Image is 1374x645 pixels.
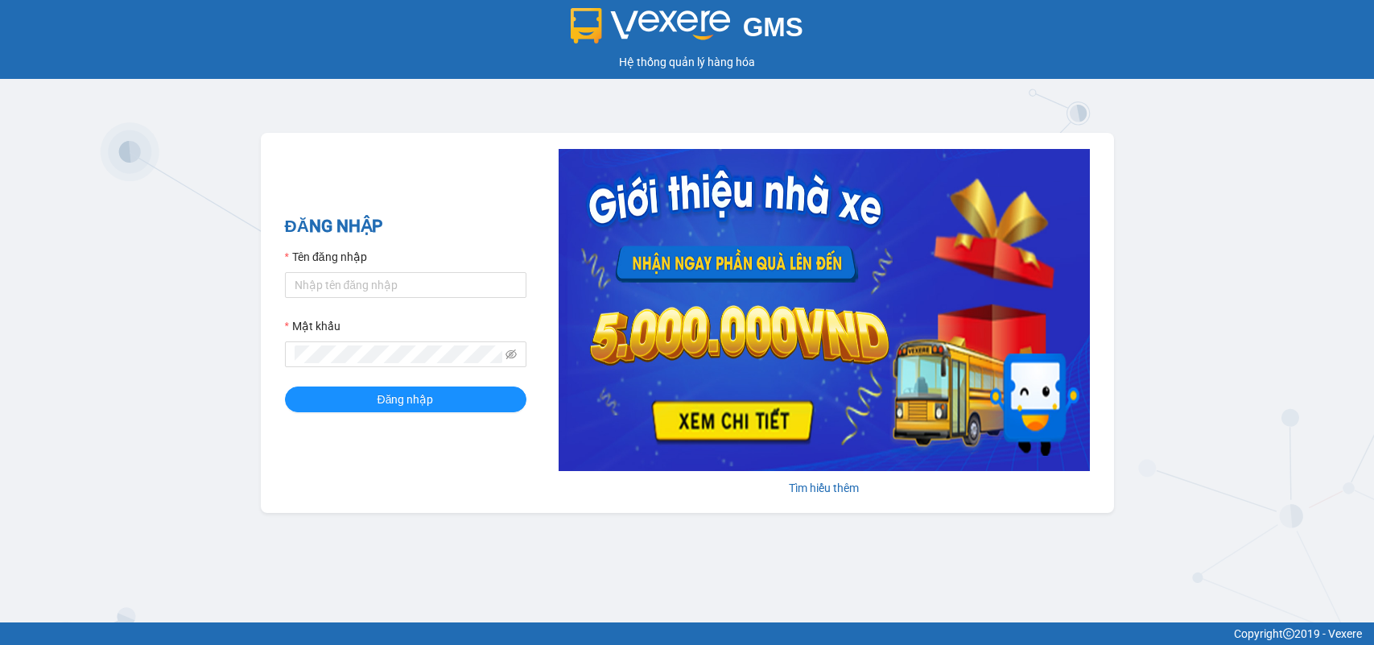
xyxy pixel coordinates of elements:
img: banner-0 [559,149,1090,471]
span: eye-invisible [505,349,517,360]
span: GMS [743,12,803,42]
div: Copyright 2019 - Vexere [12,625,1362,643]
img: logo 2 [571,8,730,43]
input: Mật khẩu [295,345,502,363]
h2: ĐĂNG NHẬP [285,213,526,240]
input: Tên đăng nhập [285,272,526,298]
label: Mật khẩu [285,317,340,335]
button: Đăng nhập [285,387,526,412]
span: copyright [1283,628,1294,639]
span: Đăng nhập [378,391,434,408]
a: GMS [571,24,803,37]
label: Tên đăng nhập [285,248,367,266]
div: Hệ thống quản lý hàng hóa [4,53,1370,71]
div: Tìm hiểu thêm [559,479,1090,497]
